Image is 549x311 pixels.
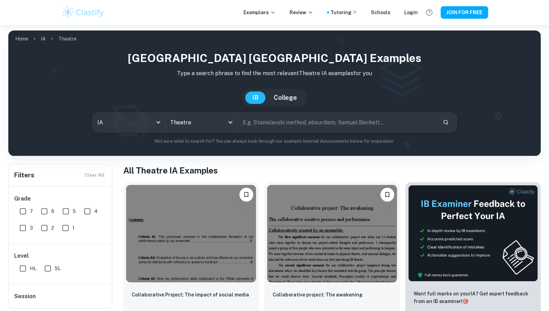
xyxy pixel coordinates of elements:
span: 3 [30,224,33,232]
span: 1 [72,224,74,232]
button: IB [245,91,265,104]
h6: Grade [14,195,107,203]
h6: Level [14,252,107,260]
button: Please log in to bookmark exemplars [239,188,253,202]
p: Exemplars [243,9,276,16]
p: Collaborative project: The awakening [273,291,363,299]
p: Collaborative Project; The impact of social media [132,291,249,299]
span: HL [30,265,36,272]
button: Open [225,117,235,127]
h6: Filters [14,170,34,180]
img: Thumbnail [408,185,538,282]
button: JOIN FOR FREE [441,6,488,19]
a: IA [41,34,46,44]
span: 4 [94,207,98,215]
input: E.g. Stanislavski method, absurdism, Samuel Beckett... [238,113,437,132]
p: Review [290,9,313,16]
div: IA [92,113,165,132]
p: Theatre [58,35,77,43]
span: SL [55,265,61,272]
img: profile cover [8,30,541,156]
h1: All Theatre IA Examples [123,164,541,177]
h1: [GEOGRAPHIC_DATA] [GEOGRAPHIC_DATA] examples [14,50,535,66]
h6: Session [14,292,107,306]
a: Login [404,9,418,16]
button: College [267,91,304,104]
p: Not sure what to search for? You can always look through our example Internal Assessments below f... [14,138,535,145]
a: Home [15,34,28,44]
span: 7 [30,207,33,215]
p: Type a search phrase to find the most relevant Theatre IA examples for you [14,69,535,78]
img: Theatre IA example thumbnail: Collaborative Project; The impact of soc [126,185,256,282]
span: 2 [51,224,54,232]
p: Want full marks on your IA ? Get expert feedback from an IB examiner! [414,290,532,305]
img: Clastify logo [61,6,105,19]
button: Help and Feedback [423,7,435,18]
a: Schools [371,9,390,16]
a: Tutoring [330,9,357,16]
span: 🎯 [462,299,468,304]
button: Please log in to bookmark exemplars [380,188,394,202]
span: 5 [73,207,76,215]
img: Theatre IA example thumbnail: Collaborative project: The awakening [267,185,397,282]
span: 6 [51,207,54,215]
button: Search [440,116,452,128]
